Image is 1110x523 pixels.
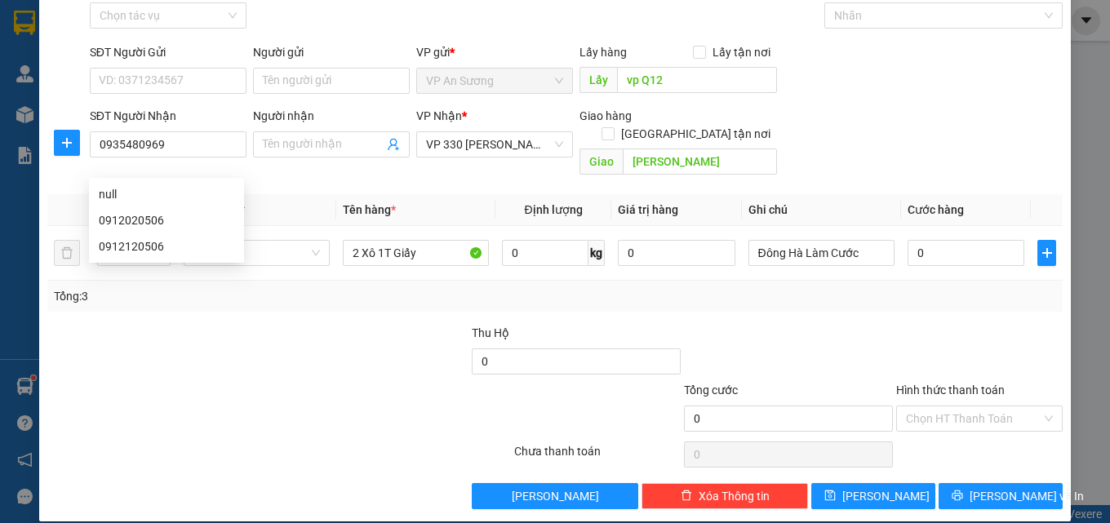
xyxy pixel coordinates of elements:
div: Người nhận [253,107,410,125]
span: Thu hộ: [5,6,56,24]
button: deleteXóa Thông tin [642,483,808,509]
button: [PERSON_NAME] [472,483,638,509]
div: 0912120506 [99,237,234,255]
button: plus [1037,240,1056,266]
span: 5) [136,71,154,94]
span: save [824,490,836,503]
div: 0912020506 [89,207,244,233]
span: Ghi chú: [5,26,60,44]
div: SĐT Người Nhận [90,107,246,125]
span: Giá trị hàng [618,203,678,216]
input: Dọc đường [617,67,777,93]
label: Hình thức thanh toán [896,383,1005,397]
span: [PERSON_NAME] [512,487,599,505]
span: 0 [60,6,69,24]
div: Tổng: 3 [54,287,430,305]
span: Xóa Thông tin [699,487,770,505]
span: Giao [579,148,623,175]
span: printer [952,490,963,503]
div: null [99,185,234,203]
span: Tổng cước [684,383,738,397]
div: null [89,181,244,207]
span: Lấy [579,67,617,93]
input: VD: Bàn, Ghế [343,240,489,266]
span: Tên hàng [343,203,396,216]
span: Giao hàng [579,109,632,122]
span: SG08250434 [119,110,236,133]
span: Lấy hàng [579,46,627,59]
div: SĐT Người Gửi [90,43,246,61]
span: Thu Hộ [472,326,509,339]
span: VP Nhận [416,109,462,122]
span: plus [1038,246,1055,259]
span: kg [588,240,605,266]
span: Lấy tận nơi [706,43,777,61]
div: Chưa thanh toán [513,442,682,471]
div: 0912020506 [99,211,234,229]
span: Định lượng [525,203,583,216]
th: Ghi chú [742,194,901,226]
span: Cước hàng [908,203,964,216]
div: Người gửi [253,43,410,61]
span: VP An Sương [426,69,563,93]
button: printer[PERSON_NAME] và In [939,483,1063,509]
span: Khác [193,241,320,265]
span: delete [681,490,692,503]
input: Dọc đường [623,148,777,175]
span: [PERSON_NAME] [842,487,930,505]
span: [GEOGRAPHIC_DATA] tận nơi [615,125,777,143]
span: user-add [387,138,400,151]
input: Ghi Chú [748,240,895,266]
span: VP 330 Lê Duẫn [426,132,563,157]
input: 0 [618,240,735,266]
button: delete [54,240,80,266]
button: save[PERSON_NAME] [811,483,935,509]
span: [PERSON_NAME] và In [970,487,1084,505]
div: VP gửi [416,43,573,61]
span: 4 Bao Xanh 1 Bao Trắng (SL: [7,48,208,94]
div: 0912120506 [89,233,244,259]
button: plus [54,130,80,156]
span: Tên hàng: [7,48,208,94]
span: plus [55,136,79,149]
